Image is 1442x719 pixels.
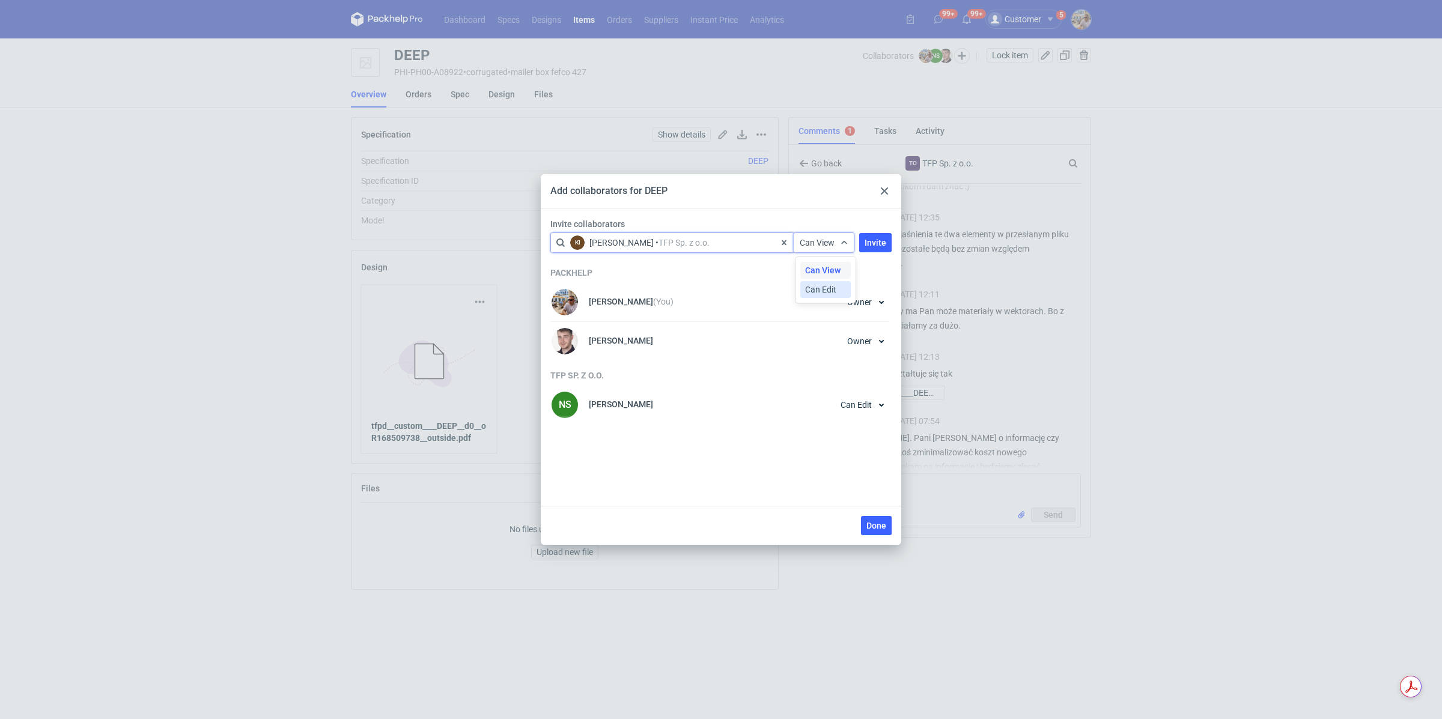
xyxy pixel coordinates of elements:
p: [PERSON_NAME] [589,399,653,409]
div: Natalia Stępak [550,390,579,419]
span: Can Edit [805,284,836,296]
button: Invite [859,233,892,252]
button: Owner [842,332,889,351]
span: TFP Sp. z o.o. [659,238,710,247]
span: Can View [800,238,835,247]
div: Karolina Idkowiak • TFP Sp. z o.o. (karolina.idkowiak@tfp.com.pl) [589,237,710,249]
img: Michał Palasek [552,289,578,315]
span: Can Edit [841,401,872,409]
h3: Packhelp [550,267,889,278]
p: [PERSON_NAME] [589,336,653,345]
h3: TFP Sp. z o.o. [550,370,889,381]
img: Maciej Sikora [552,328,578,354]
figcaption: NS [552,392,578,418]
button: Can Edit [835,395,889,414]
button: Owner [842,293,889,312]
p: [PERSON_NAME] [589,297,674,306]
div: Add collaborators for DEEP [550,184,668,198]
span: Owner [847,337,872,345]
div: Michał Palasek [550,288,579,317]
label: Invite collaborators [550,218,896,230]
button: Done [861,516,892,535]
div: Karolina Idkowiak [570,235,585,250]
figcaption: KI [570,235,585,250]
span: Done [866,521,886,530]
span: Owner [847,298,872,306]
small: (You) [653,297,674,306]
div: Maciej Sikora [550,327,579,356]
span: Invite [865,238,886,247]
span: Can View [805,264,841,276]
